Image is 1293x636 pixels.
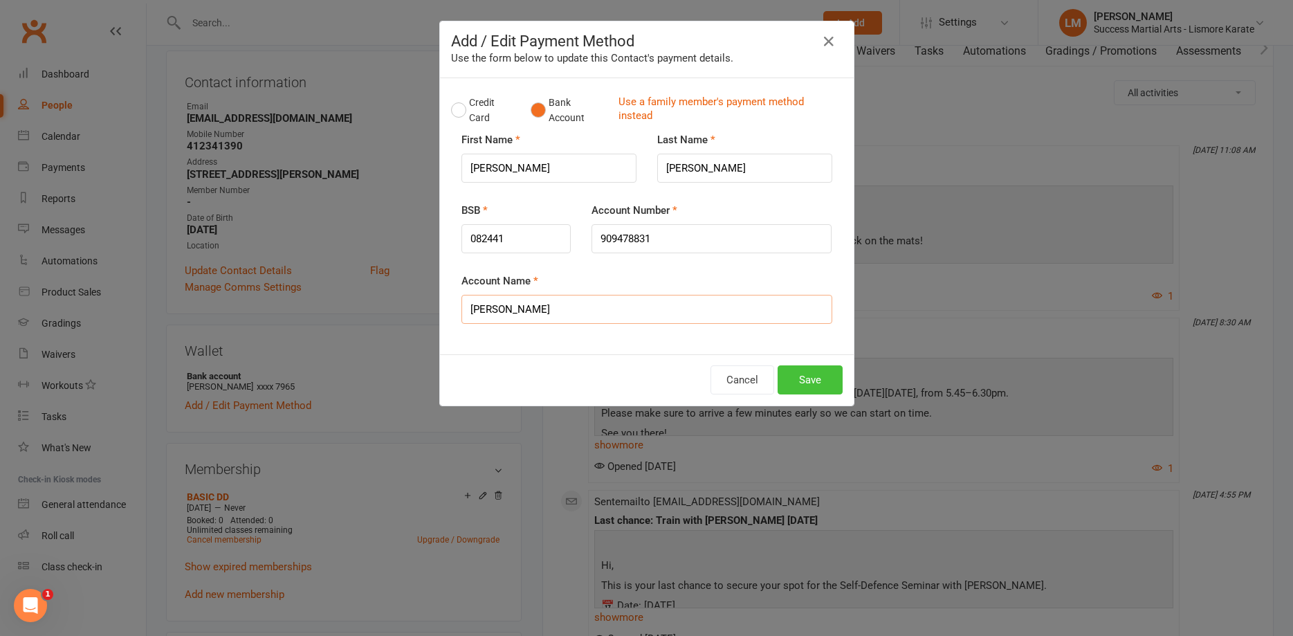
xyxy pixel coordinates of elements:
[14,589,47,622] iframe: Intercom live chat
[461,224,571,253] input: NNNNNN
[818,30,840,53] button: Close
[531,89,607,131] button: Bank Account
[461,202,488,219] label: BSB
[451,33,843,50] h4: Add / Edit Payment Method
[592,202,677,219] label: Account Number
[451,50,843,66] div: Use the form below to update this Contact's payment details.
[657,131,715,148] label: Last Name
[618,95,836,126] a: Use a family member's payment method instead
[710,365,774,394] button: Cancel
[461,273,538,289] label: Account Name
[778,365,843,394] button: Save
[461,131,520,148] label: First Name
[42,589,53,600] span: 1
[451,89,516,131] button: Credit Card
